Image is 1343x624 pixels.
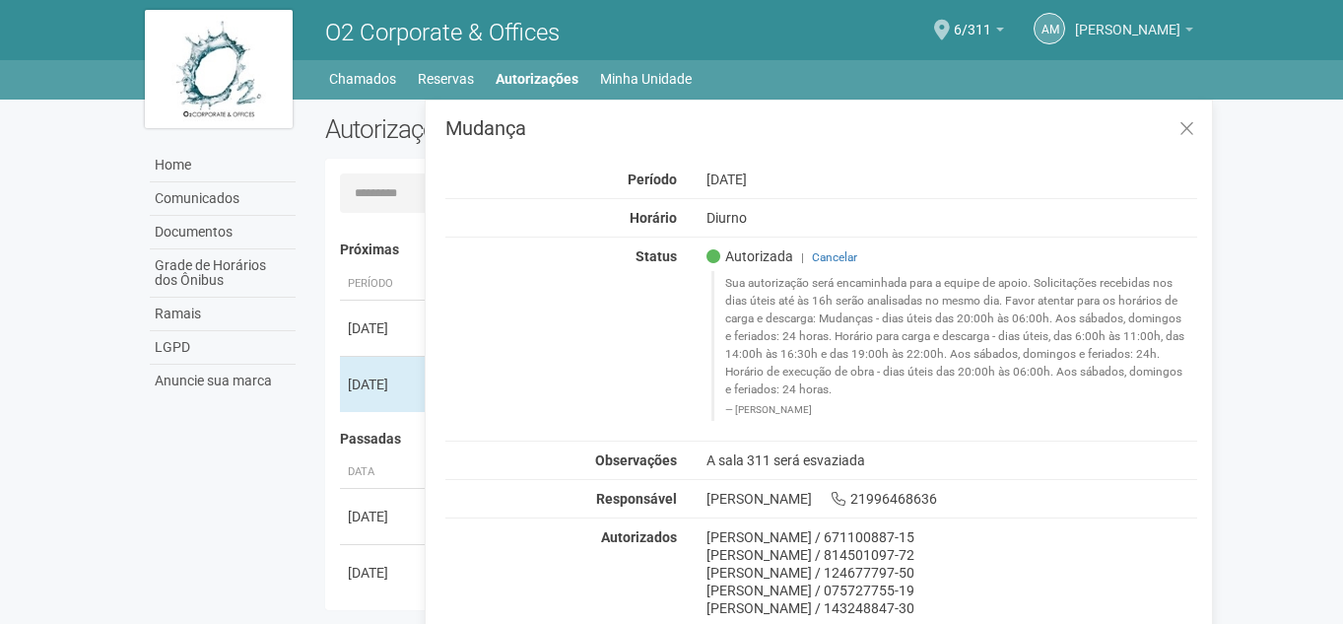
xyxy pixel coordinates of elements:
[445,118,1197,138] h3: Mudança
[601,529,677,545] strong: Autorizados
[596,491,677,507] strong: Responsável
[150,298,296,331] a: Ramais
[595,452,677,468] strong: Observações
[692,209,1213,227] div: Diurno
[325,19,560,46] span: O2 Corporate & Offices
[150,249,296,298] a: Grade de Horários dos Ônibus
[1034,13,1065,44] a: AM
[348,563,421,583] div: [DATE]
[418,65,474,93] a: Reservas
[725,403,1187,417] footer: [PERSON_NAME]
[706,247,793,265] span: Autorizada
[348,507,421,526] div: [DATE]
[340,268,429,301] th: Período
[1075,25,1193,40] a: [PERSON_NAME]
[628,172,677,187] strong: Período
[630,210,677,226] strong: Horário
[711,271,1198,420] blockquote: Sua autorização será encaminhada para a equipe de apoio. Solicitações recebidas nos dias úteis at...
[329,65,396,93] a: Chamados
[706,599,1198,617] div: [PERSON_NAME] / 143248847-30
[954,3,991,37] span: 6/311
[1075,3,1180,37] span: ADRIANA MACEDO DE SOUSA SIMÕES
[340,243,1184,257] h4: Próximas
[692,490,1213,508] div: [PERSON_NAME] 21996468636
[340,456,429,489] th: Data
[636,248,677,264] strong: Status
[496,65,578,93] a: Autorizações
[150,331,296,365] a: LGPD
[150,216,296,249] a: Documentos
[600,65,692,93] a: Minha Unidade
[706,546,1198,564] div: [PERSON_NAME] / 814501097-72
[954,25,1004,40] a: 6/311
[325,114,747,144] h2: Autorizações
[692,451,1213,469] div: A sala 311 será esvaziada
[150,365,296,397] a: Anuncie sua marca
[812,250,857,264] a: Cancelar
[706,582,1198,599] div: [PERSON_NAME] / 075727755-19
[340,432,1184,447] h4: Passadas
[150,149,296,182] a: Home
[706,564,1198,582] div: [PERSON_NAME] / 124677797-50
[150,182,296,216] a: Comunicados
[348,318,421,338] div: [DATE]
[706,528,1198,546] div: [PERSON_NAME] / 671100887-15
[348,375,421,394] div: [DATE]
[692,171,1213,188] div: [DATE]
[145,10,293,128] img: logo.jpg
[801,250,804,264] span: |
